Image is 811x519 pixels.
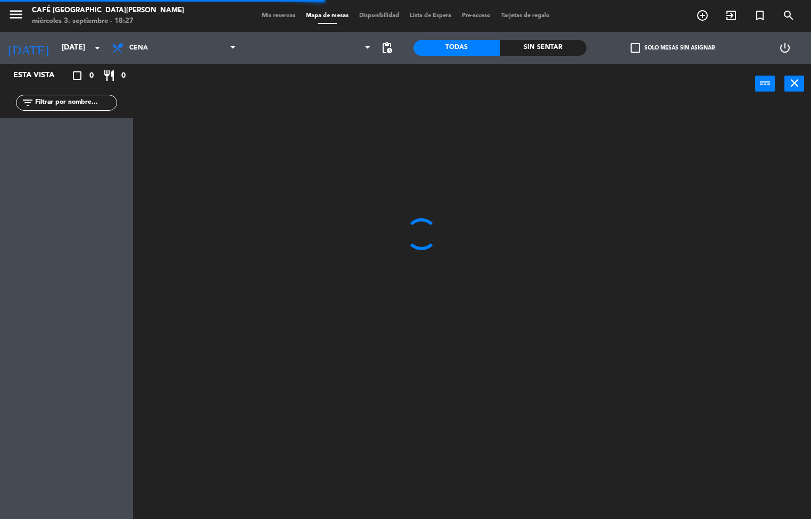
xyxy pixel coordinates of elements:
div: miércoles 3. septiembre - 18:27 [32,16,184,27]
label: Solo mesas sin asignar [631,43,715,53]
span: Pre-acceso [457,13,496,19]
i: close [788,77,801,89]
button: close [784,76,804,92]
div: Esta vista [5,69,77,82]
i: add_circle_outline [696,9,709,22]
input: Filtrar por nombre... [34,97,117,109]
span: Tarjetas de regalo [496,13,555,19]
span: Mis reservas [256,13,301,19]
i: search [782,9,795,22]
button: menu [8,6,24,26]
div: Café [GEOGRAPHIC_DATA][PERSON_NAME] [32,5,184,16]
span: Lista de Espera [404,13,457,19]
i: power_input [759,77,772,89]
span: Disponibilidad [354,13,404,19]
span: 0 [121,70,126,82]
i: turned_in_not [754,9,766,22]
span: check_box_outline_blank [631,43,640,53]
div: Todas [413,40,500,56]
i: arrow_drop_down [91,42,104,54]
i: exit_to_app [725,9,738,22]
span: Mapa de mesas [301,13,354,19]
i: crop_square [71,69,84,82]
button: power_input [755,76,775,92]
i: power_settings_new [779,42,791,54]
span: 0 [89,70,94,82]
i: restaurant [103,69,115,82]
i: filter_list [21,96,34,109]
span: pending_actions [380,42,393,54]
i: menu [8,6,24,22]
div: Sin sentar [500,40,586,56]
span: Cena [129,44,148,52]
